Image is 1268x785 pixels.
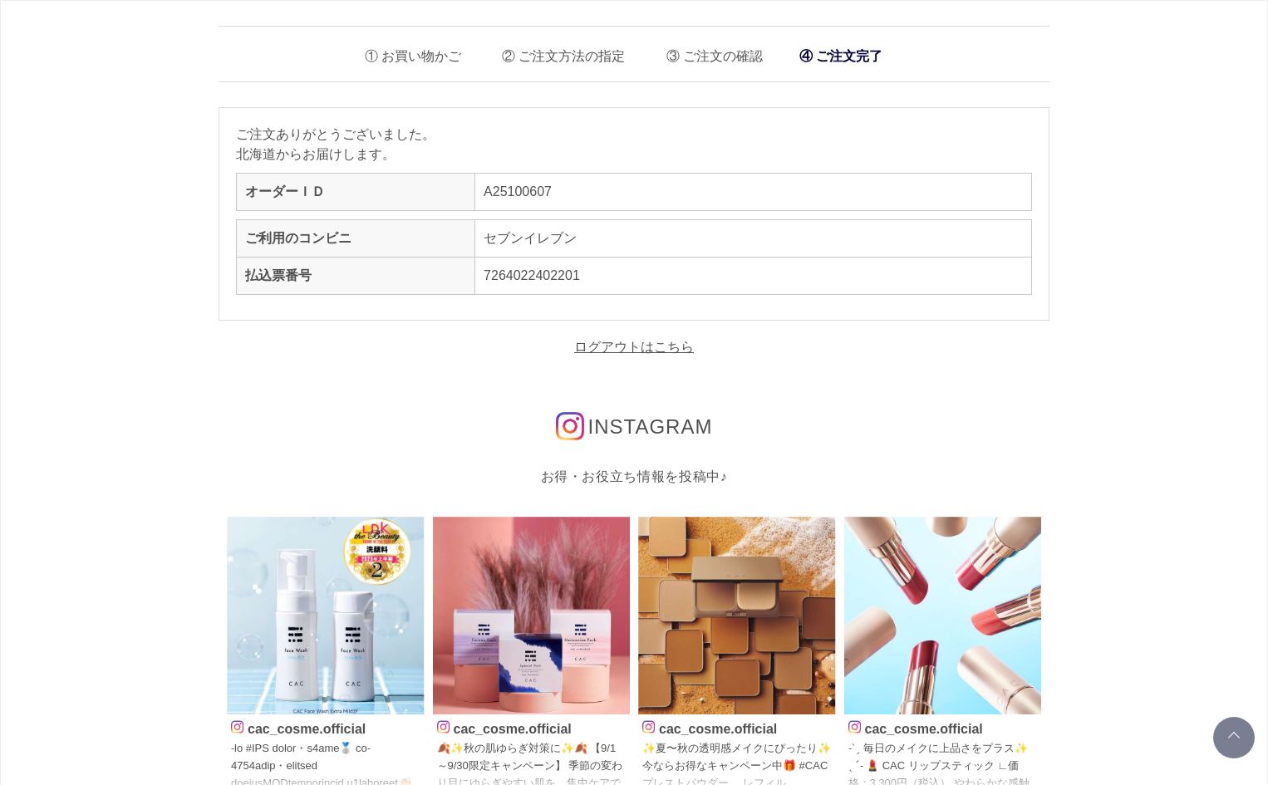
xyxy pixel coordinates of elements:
[237,220,475,258] th: ご利用のコンビニ
[541,469,728,483] span: お得・お役立ち情報を投稿中♪
[237,174,475,211] th: オーダーＩＤ
[475,220,1032,258] td: セブンイレブン
[437,719,627,736] p: cac_cosme.official
[844,517,1042,714] img: Photo by cac_cosme.official
[484,184,552,199] a: A25100607
[848,719,1038,736] p: cac_cosme.official
[227,517,425,714] img: Photo by cac_cosme.official
[489,35,625,69] li: ご注文方法の指定
[433,517,631,714] img: Photo by cac_cosme.official
[475,258,1032,295] td: 7264022402201
[574,340,694,354] a: ログアウトはこちら
[556,412,584,440] img: インスタグラムのロゴ
[352,35,461,69] li: お買い物かご
[654,35,763,69] li: ご注文の確認
[236,125,1032,164] p: ご注文ありがとうございました。 北海道からお届けします。
[231,719,420,736] p: cac_cosme.official
[237,258,475,295] th: 払込票番号
[588,415,713,438] span: INSTAGRAM
[638,517,836,714] img: Photo by cac_cosme.official
[791,39,891,73] li: ご注文完了
[642,719,832,736] p: cac_cosme.official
